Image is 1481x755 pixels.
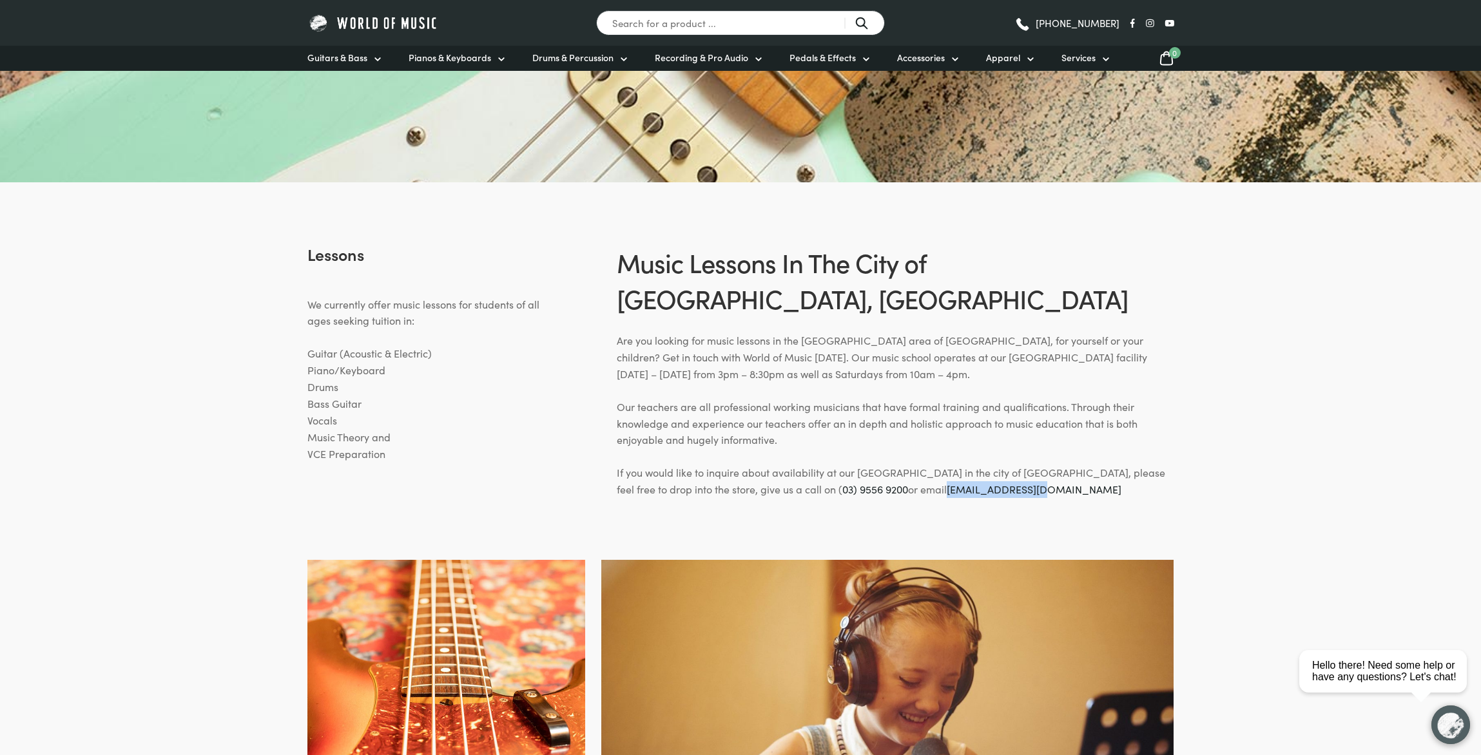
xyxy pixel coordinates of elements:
p: If you would like to inquire about availability at our [GEOGRAPHIC_DATA] in the city of [GEOGRAPH... [617,464,1174,498]
span: Pianos & Keyboards [409,51,491,64]
input: Search for a product ... [596,10,885,35]
p: Guitar (Acoustic & Electric) Piano/Keyboard Drums Bass Guitar Vocals Music Theory and VCE Prepara... [307,345,555,462]
a: [EMAIL_ADDRESS][DOMAIN_NAME] [947,482,1121,496]
a: [PHONE_NUMBER] [1014,14,1119,33]
span: Drums & Percussion [532,51,614,64]
span: Guitars & Bass [307,51,367,64]
p: We currently offer music lessons for students of all ages seeking tuition in: [307,296,555,330]
span: Accessories [897,51,945,64]
iframe: Chat with our support team [1294,613,1481,755]
span: Recording & Pro Audio [655,51,748,64]
span: [PHONE_NUMBER] [1036,18,1119,28]
p: Our teachers are all professional working musicians that have formal training and qualifications.... [617,399,1174,449]
h2: Lessons [307,244,555,265]
span: Apparel [986,51,1020,64]
p: Are you looking for music lessons in the [GEOGRAPHIC_DATA] area of [GEOGRAPHIC_DATA], for yoursel... [617,332,1174,383]
span: Services [1061,51,1096,64]
a: 03) 9556 9200 [842,482,908,496]
span: Pedals & Effects [789,51,856,64]
span: 0 [1169,47,1181,59]
img: World of Music [307,13,440,33]
h1: Music Lessons In The City of [GEOGRAPHIC_DATA], [GEOGRAPHIC_DATA] [617,244,1174,316]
